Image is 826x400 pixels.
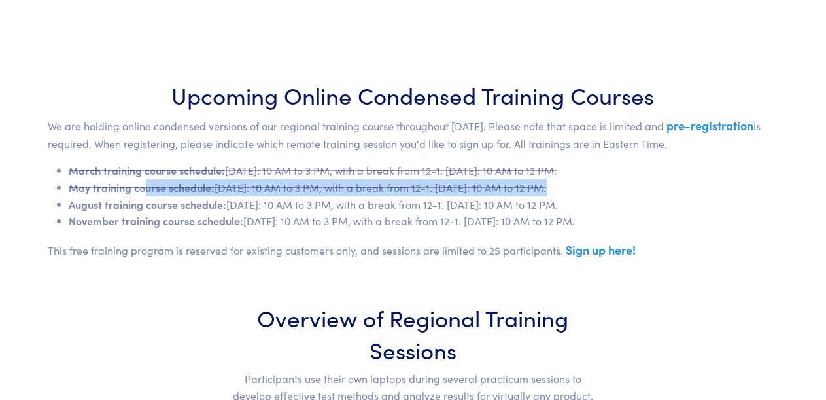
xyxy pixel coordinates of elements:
li: [DATE]: 10 AM to 3 PM, with a break from 12-1. [DATE]: 10 AM to 12 PM. [69,162,778,179]
h3: Overview of Regional Training Sessions [228,301,598,365]
span: August training course schedule: [69,197,227,211]
a: Sign up here! [566,242,636,258]
span: March training course schedule: [69,163,226,177]
span: November training course schedule: [69,213,244,228]
a: pre-registration [667,117,754,134]
p: We are holding online condensed versions of our regional training course throughout [DATE]. Pleas... [48,116,778,152]
li: [DATE]: 10 AM to 3 PM, with a break from 12-1. [DATE]: 10 AM to 12 PM. [69,213,778,230]
li: [DATE]: 10 AM to 3 PM, with a break from 12-1. [DATE]: 10 AM to 12 PM. [69,196,778,213]
p: This free training program is reserved for existing customers only, and sessions are limited to 2... [48,240,778,260]
li: [DATE]: 10 AM to 3 PM, with a break from 12-1. [DATE]: 10 AM to 12 PM. [69,179,778,196]
h3: Upcoming Online Condensed Training Courses [48,79,778,111]
span: May training course schedule: [69,180,215,194]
